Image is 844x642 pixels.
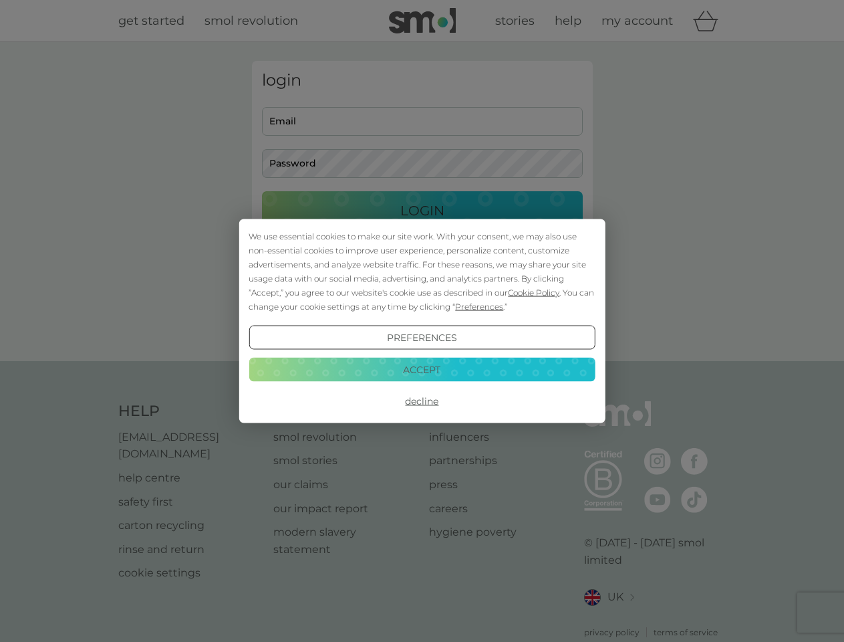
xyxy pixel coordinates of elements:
[239,219,605,423] div: Cookie Consent Prompt
[508,288,559,298] span: Cookie Policy
[249,389,595,413] button: Decline
[455,302,503,312] span: Preferences
[249,229,595,314] div: We use essential cookies to make our site work. With your consent, we may also use non-essential ...
[249,357,595,381] button: Accept
[249,326,595,350] button: Preferences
